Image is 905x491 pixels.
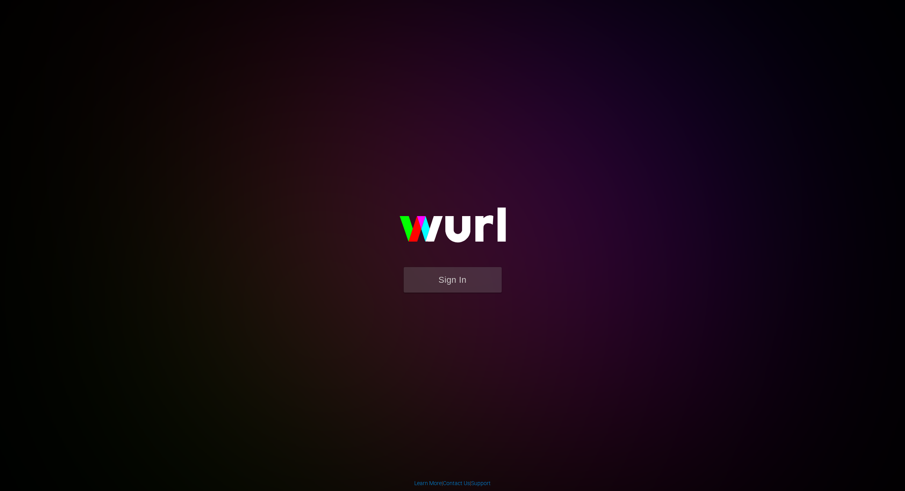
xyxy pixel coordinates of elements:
[414,479,491,487] div: | |
[404,267,502,293] button: Sign In
[471,480,491,486] a: Support
[443,480,470,486] a: Contact Us
[414,480,442,486] a: Learn More
[374,191,531,267] img: wurl-logo-on-black-223613ac3d8ba8fe6dc639794a292ebdb59501304c7dfd60c99c58986ef67473.svg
